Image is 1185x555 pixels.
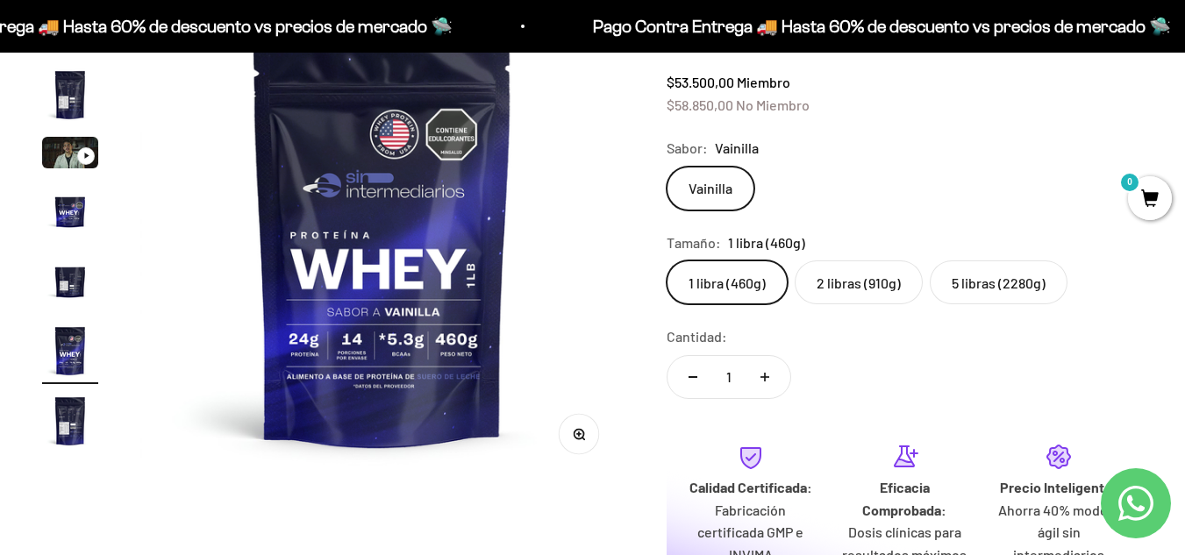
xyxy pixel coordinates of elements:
[42,67,98,123] img: Proteína Whey - Vainilla
[737,74,790,90] span: Miembro
[667,74,734,90] span: $53.500,00
[42,137,98,174] button: Ir al artículo 3
[689,479,812,495] strong: Calidad Certificada:
[862,479,946,518] strong: Eficacia Comprobada:
[667,231,721,254] legend: Tamaño:
[736,96,810,113] span: No Miembro
[1128,190,1172,210] a: 0
[42,393,98,454] button: Ir al artículo 7
[667,137,708,160] legend: Sabor:
[42,182,98,244] button: Ir al artículo 4
[1119,172,1140,193] mark: 0
[1000,479,1117,495] strong: Precio Inteligente:
[739,356,790,398] button: Aumentar cantidad
[42,67,98,128] button: Ir al artículo 2
[667,356,718,398] button: Reducir cantidad
[42,323,98,384] button: Ir al artículo 6
[667,325,727,348] label: Cantidad:
[728,231,805,254] span: 1 libra (460g)
[593,12,1171,40] p: Pago Contra Entrega 🚚 Hasta 60% de descuento vs precios de mercado 🛸
[42,393,98,449] img: Proteína Whey - Vainilla
[715,137,759,160] span: Vainilla
[42,182,98,238] img: Proteína Whey - Vainilla
[667,96,733,113] span: $58.850,00
[42,253,98,309] img: Proteína Whey - Vainilla
[42,253,98,314] button: Ir al artículo 5
[42,323,98,379] img: Proteína Whey - Vainilla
